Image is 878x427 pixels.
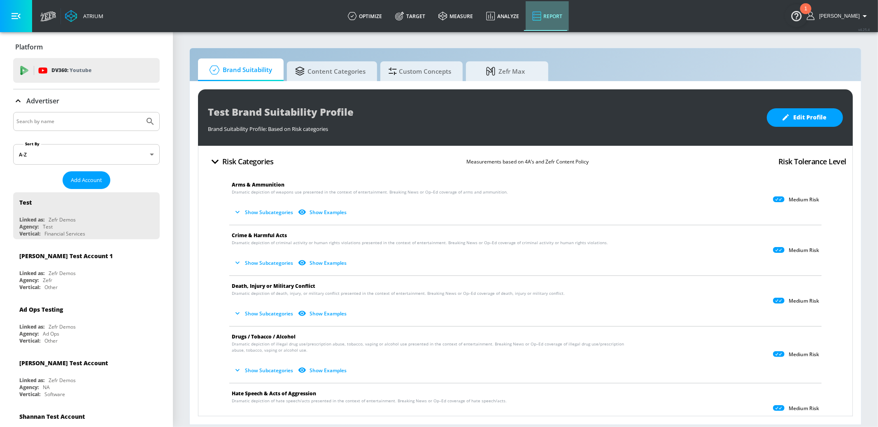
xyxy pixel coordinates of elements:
[296,256,350,270] button: Show Examples
[816,13,860,19] span: login as: casey.cohen@zefr.com
[789,351,819,358] p: Medium Risk
[51,66,91,75] p: DV360:
[432,1,480,31] a: measure
[789,196,819,203] p: Medium Risk
[19,413,85,420] div: Shannan Test Account
[70,66,91,75] p: Youtube
[804,9,807,19] div: 1
[49,270,76,277] div: Zefr Demos
[205,152,277,171] button: Risk Categories
[26,96,59,105] p: Advertiser
[13,35,160,58] div: Platform
[295,61,366,81] span: Content Categories
[19,216,44,223] div: Linked as:
[13,58,160,83] div: DV360: Youtube
[43,223,53,230] div: Test
[789,247,819,254] p: Medium Risk
[19,306,63,313] div: Ad Ops Testing
[19,230,40,237] div: Vertical:
[19,330,39,337] div: Agency:
[63,171,110,189] button: Add Account
[44,284,58,291] div: Other
[232,232,287,239] span: Crime & Harmful Acts
[19,359,108,367] div: [PERSON_NAME] Test Account
[80,12,103,20] div: Atrium
[13,89,160,112] div: Advertiser
[232,240,608,246] span: Dramatic depiction of criminal activity or human rights violations presented in the context of en...
[232,205,296,219] button: Show Subcategories
[19,391,40,398] div: Vertical:
[208,121,759,133] div: Brand Suitability Profile: Based on Risk categories
[296,364,350,377] button: Show Examples
[785,4,808,27] button: Open Resource Center, 1 new notification
[19,252,113,260] div: [PERSON_NAME] Test Account 1
[13,353,160,400] div: [PERSON_NAME] Test AccountLinked as:Zefr DemosAgency:NAVertical:Software
[19,323,44,330] div: Linked as:
[789,405,819,412] p: Medium Risk
[466,157,589,166] p: Measurements based on 4A’s and Zefr Content Policy
[232,189,508,195] span: Dramatic depiction of weapons use presented in the context of entertainment. Breaking News or Op–...
[222,156,274,167] h4: Risk Categories
[19,270,44,277] div: Linked as:
[13,144,160,165] div: A-Z
[44,337,58,344] div: Other
[65,10,103,22] a: Atrium
[13,192,160,239] div: TestLinked as:Zefr DemosAgency:TestVertical:Financial Services
[19,277,39,284] div: Agency:
[232,282,315,289] span: Death, Injury or Military Conflict
[232,181,284,188] span: Arms & Ammunition
[232,390,316,397] span: Hate Speech & Acts of Aggression
[232,364,296,377] button: Show Subcategories
[778,156,846,167] h4: Risk Tolerance Level
[43,277,52,284] div: Zefr
[807,11,870,21] button: [PERSON_NAME]
[526,1,569,31] a: Report
[13,246,160,293] div: [PERSON_NAME] Test Account 1Linked as:Zefr DemosAgency:ZefrVertical:Other
[19,377,44,384] div: Linked as:
[232,333,296,340] span: Drugs / Tobacco / Alcohol
[767,108,843,127] button: Edit Profile
[296,205,350,219] button: Show Examples
[49,216,76,223] div: Zefr Demos
[71,175,102,185] span: Add Account
[232,256,296,270] button: Show Subcategories
[13,299,160,346] div: Ad Ops TestingLinked as:Zefr DemosAgency:Ad OpsVertical:Other
[341,1,389,31] a: optimize
[232,398,507,404] span: Dramatic depiction of hate speech/acts presented in the context of entertainment. Breaking News o...
[44,391,65,398] div: Software
[232,341,634,353] span: Dramatic depiction of illegal drug use/prescription abuse, tobacco, vaping or alcohol use present...
[296,307,350,320] button: Show Examples
[474,61,537,81] span: Zefr Max
[389,1,432,31] a: Target
[480,1,526,31] a: Analyze
[19,337,40,344] div: Vertical:
[858,27,870,32] span: v 4.25.4
[19,284,40,291] div: Vertical:
[15,42,43,51] p: Platform
[19,384,39,391] div: Agency:
[206,60,272,80] span: Brand Suitability
[232,290,565,296] span: Dramatic depiction of death, injury, or military conflict presented in the context of entertainme...
[43,384,50,391] div: NA
[19,223,39,230] div: Agency:
[49,323,76,330] div: Zefr Demos
[783,112,827,123] span: Edit Profile
[16,116,141,127] input: Search by name
[49,377,76,384] div: Zefr Demos
[789,298,819,304] p: Medium Risk
[44,230,85,237] div: Financial Services
[232,307,296,320] button: Show Subcategories
[389,61,451,81] span: Custom Concepts
[23,141,41,147] label: Sort By
[19,198,32,206] div: Test
[43,330,59,337] div: Ad Ops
